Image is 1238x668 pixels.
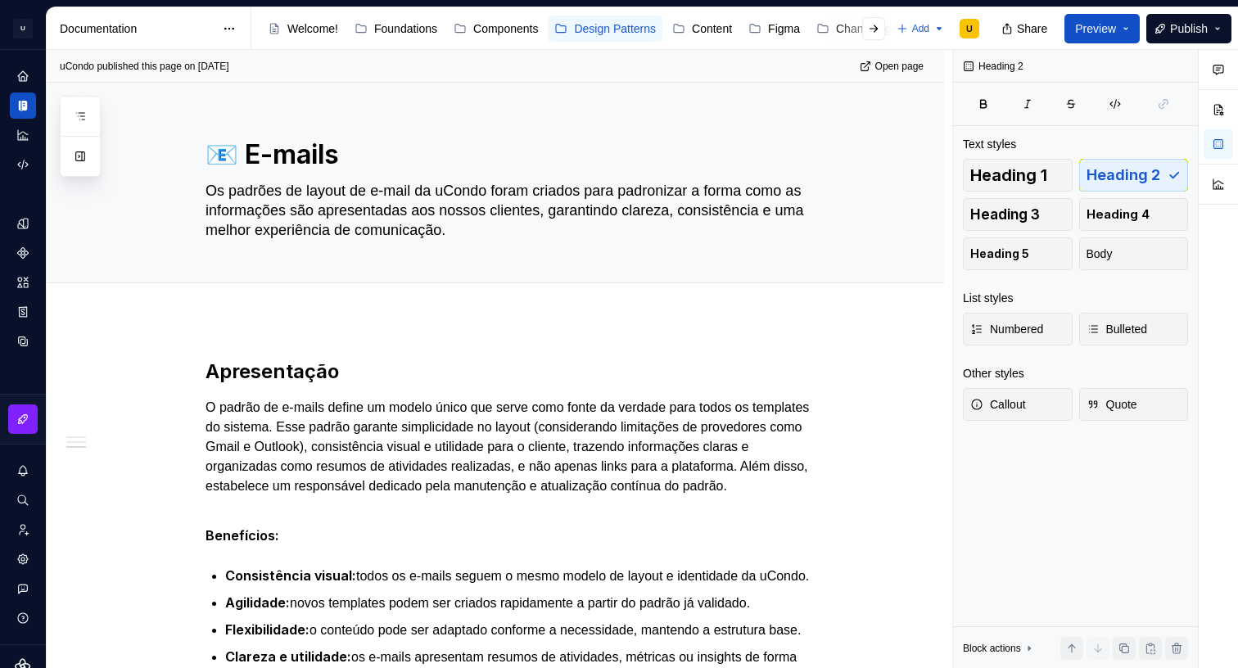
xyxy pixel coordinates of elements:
div: Figma [768,20,800,37]
a: Figma [742,16,807,42]
p: todos os e-mails seguem o mesmo modelo de layout e identidade da uCondo. [225,566,825,586]
button: Publish [1146,14,1231,43]
button: Heading 3 [963,198,1073,231]
span: Callout [970,396,1026,413]
span: Heading 4 [1087,206,1150,223]
h2: Apresentação [206,359,825,385]
div: U [13,19,33,38]
a: Changelog [810,16,898,42]
p: novos templates podem ser criados rapidamente a partir do padrão já validado. [225,593,825,613]
button: Bulleted [1079,313,1189,345]
span: Body [1087,246,1113,262]
span: Share [1017,20,1047,37]
button: Contact support [10,575,36,602]
a: Open page [855,55,931,78]
button: Add [892,17,950,40]
button: Callout [963,388,1073,421]
div: Content [692,20,732,37]
div: Components [473,20,538,37]
button: Body [1079,237,1189,270]
span: Heading 3 [970,206,1040,223]
button: Heading 1 [963,159,1073,192]
a: Components [10,240,36,266]
button: Quote [1079,388,1189,421]
a: Storybook stories [10,299,36,325]
a: Code automation [10,151,36,178]
button: U [3,11,43,46]
a: Welcome! [261,16,345,42]
div: Welcome! [287,20,338,37]
span: Preview [1075,20,1116,37]
button: Heading 4 [1079,198,1189,231]
button: Numbered [963,313,1073,345]
strong: Consistência visual: [225,567,356,584]
div: Text styles [963,136,1016,152]
a: Foundations [348,16,444,42]
span: uCondo [60,60,94,73]
p: o conteúdo pode ser adaptado conforme a necessidade, mantendo a estrutura base. [225,620,825,640]
span: Numbered [970,321,1043,337]
a: Content [666,16,739,42]
div: Page tree [261,12,888,45]
div: published this page on [DATE] [97,60,228,73]
textarea: Os padrões de layout de e-mail da uCondo foram criados para padronizar a forma como as informaçõe... [202,178,821,243]
button: Heading 5 [963,237,1073,270]
strong: Flexibilidade: [225,621,309,638]
a: Assets [10,269,36,296]
button: Preview [1064,14,1140,43]
a: Design Patterns [548,16,662,42]
div: Other styles [963,365,1024,381]
a: Invite team [10,517,36,543]
div: U [966,22,973,35]
span: Quote [1087,396,1137,413]
span: Publish [1170,20,1208,37]
a: Data sources [10,328,36,354]
button: Share [993,14,1058,43]
span: Open page [875,60,924,73]
span: Bulleted [1087,321,1148,337]
button: Search ⌘K [10,487,36,513]
strong: Agilidade: [225,594,290,611]
strong: Clareza e utilidade: [225,648,351,665]
div: Block actions [963,637,1036,660]
p: O padrão de e-mails define um modelo único que serve como fonte da verdade para todos os template... [206,398,825,496]
div: List styles [963,290,1013,306]
div: Documentation [60,20,215,37]
textarea: 📧 E-mails [202,135,821,174]
span: Heading 1 [970,167,1047,183]
div: Foundations [374,20,437,37]
span: Add [912,22,929,35]
strong: Benefícios: [206,527,279,544]
button: Notifications [10,458,36,484]
a: Components [447,16,544,42]
a: Settings [10,546,36,572]
a: Documentation [10,93,36,119]
a: Design tokens [10,210,36,237]
a: Analytics [10,122,36,148]
a: Home [10,63,36,89]
div: Design Patterns [574,20,656,37]
span: Heading 5 [970,246,1029,262]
